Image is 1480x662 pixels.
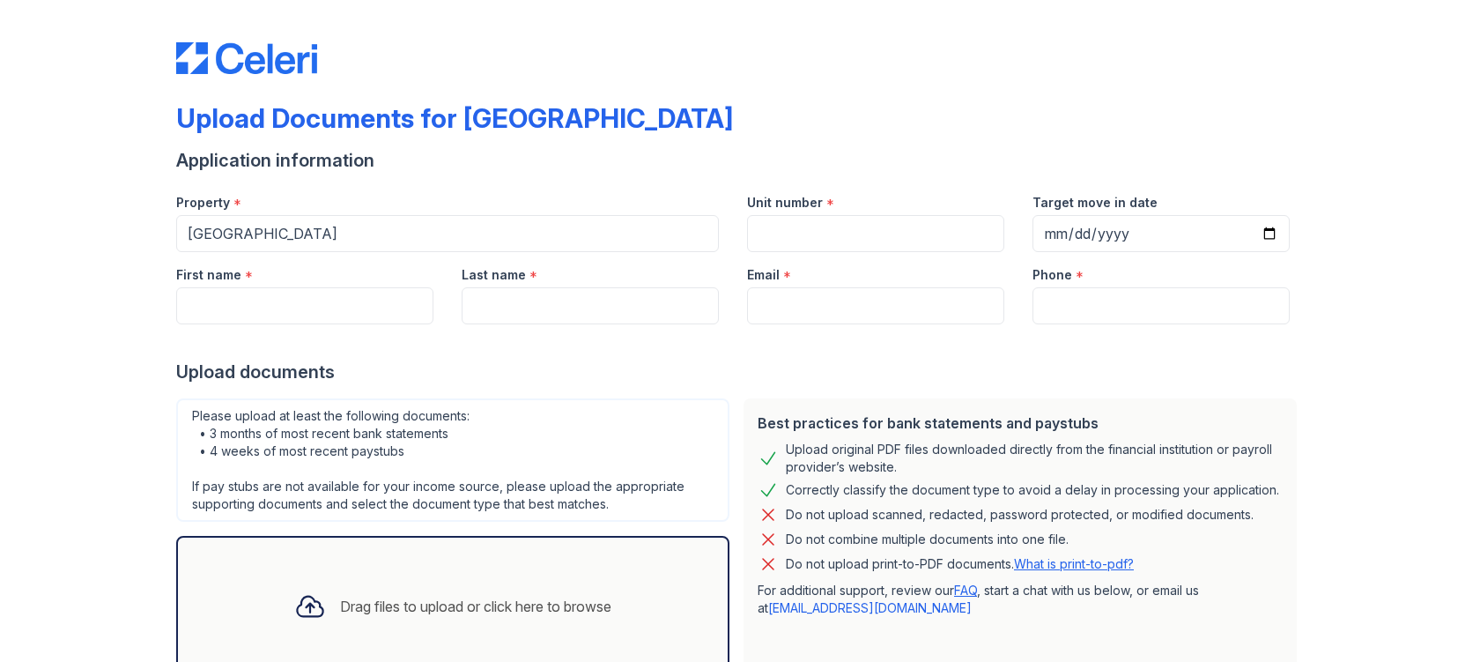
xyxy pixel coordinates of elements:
[176,148,1304,173] div: Application information
[786,480,1279,501] div: Correctly classify the document type to avoid a delay in processing your application.
[176,42,317,74] img: CE_Logo_Blue-a8612792a0a2168367f1c8372b55b34899dd931a85d93a1a3d3e32e68fde9ad4.png
[340,596,611,617] div: Drag files to upload or click here to browse
[176,360,1304,384] div: Upload documents
[176,194,230,212] label: Property
[786,529,1069,550] div: Do not combine multiple documents into one file.
[786,504,1254,525] div: Do not upload scanned, redacted, password protected, or modified documents.
[176,102,733,134] div: Upload Documents for [GEOGRAPHIC_DATA]
[176,266,241,284] label: First name
[758,413,1283,434] div: Best practices for bank statements and paystubs
[758,582,1283,617] p: For additional support, review our , start a chat with us below, or email us at
[786,441,1283,476] div: Upload original PDF files downloaded directly from the financial institution or payroll provider’...
[954,583,977,598] a: FAQ
[462,266,526,284] label: Last name
[747,194,823,212] label: Unit number
[1014,556,1134,571] a: What is print-to-pdf?
[747,266,780,284] label: Email
[176,398,729,522] div: Please upload at least the following documents: • 3 months of most recent bank statements • 4 wee...
[1406,591,1462,644] iframe: chat widget
[786,555,1134,573] p: Do not upload print-to-PDF documents.
[1032,194,1158,212] label: Target move in date
[768,600,972,615] a: [EMAIL_ADDRESS][DOMAIN_NAME]
[1032,266,1072,284] label: Phone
